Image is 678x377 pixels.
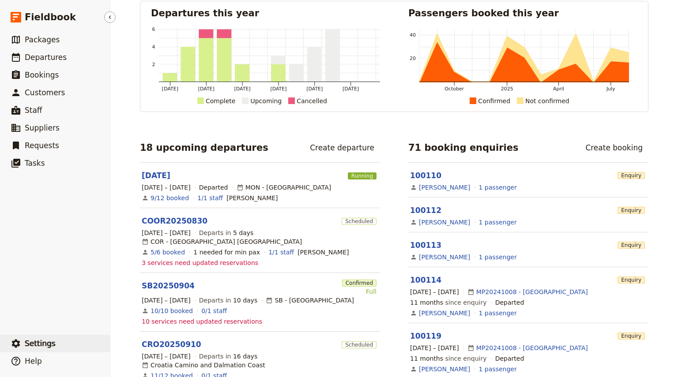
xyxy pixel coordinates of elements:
[25,35,60,44] span: Packages
[142,296,191,305] span: [DATE] – [DATE]
[479,253,517,261] a: View the passengers for this booking
[306,86,323,92] tspan: [DATE]
[410,298,486,307] span: since enquiry
[142,339,201,350] a: CRO20250910
[410,206,441,215] a: 100112
[342,287,377,296] div: Full
[342,218,377,225] span: Scheduled
[501,86,513,92] tspan: 2025
[479,309,517,317] a: View the passengers for this booking
[342,280,377,287] span: Confirmed
[410,241,441,250] a: 100113
[142,258,258,267] span: 3 services need updated reservations
[479,218,517,227] a: View the passengers for this booking
[233,353,257,360] span: 16 days
[342,341,377,348] span: Scheduled
[343,86,359,92] tspan: [DATE]
[250,96,282,106] div: Upcoming
[410,354,486,363] span: since enquiry
[152,26,155,32] tspan: 6
[25,106,42,115] span: Staff
[476,343,588,352] a: MP20241008 - [GEOGRAPHIC_DATA]
[233,229,253,236] span: 5 days
[479,183,517,192] a: View the passengers for this booking
[618,207,645,214] span: Enquiry
[140,141,268,154] h2: 18 upcoming departures
[348,172,377,179] span: Running
[142,317,262,326] span: 10 services need updated reservations
[297,96,327,106] div: Cancelled
[25,123,60,132] span: Suppliers
[152,62,155,67] tspan: 2
[618,332,645,340] span: Enquiry
[298,248,349,257] span: Lisa Marshall
[618,276,645,284] span: Enquiry
[151,306,193,315] a: View the bookings for this departure
[142,361,265,370] div: Croatia Camino and Dalmation Coast
[142,280,195,291] a: SB20250904
[25,53,67,62] span: Departures
[606,86,615,92] tspan: July
[478,96,510,106] div: Confirmed
[553,86,564,92] tspan: April
[268,248,294,257] a: 1/1 staff
[226,194,278,202] span: Rebecca Arnott
[25,11,76,24] span: Fieldbook
[525,96,569,106] div: Not confirmed
[201,306,227,315] a: 0/1 staff
[233,297,257,304] span: 10 days
[410,56,416,61] tspan: 20
[419,218,470,227] a: [PERSON_NAME]
[618,172,645,179] span: Enquiry
[152,44,155,50] tspan: 4
[408,141,519,154] h2: 71 booking enquiries
[25,339,56,348] span: Settings
[495,354,524,363] div: Departed
[199,183,228,192] div: Departed
[495,298,524,307] div: Departed
[206,96,235,106] div: Complete
[25,357,42,366] span: Help
[142,352,191,361] span: [DATE] – [DATE]
[266,296,354,305] div: SB - [GEOGRAPHIC_DATA]
[270,86,286,92] tspan: [DATE]
[304,140,380,155] a: Create departure
[151,194,189,202] a: View the bookings for this departure
[410,171,441,180] a: 100110
[419,309,470,317] a: [PERSON_NAME]
[410,332,441,340] a: 100119
[142,216,207,226] a: COOR20250830
[198,86,215,92] tspan: [DATE]
[25,88,65,97] span: Customers
[142,170,170,181] a: [DATE]
[419,183,470,192] a: [PERSON_NAME]
[151,7,380,20] h2: Departures this year
[151,248,185,257] a: View the bookings for this departure
[237,183,331,192] div: MON - [GEOGRAPHIC_DATA]
[104,11,116,23] button: Hide menu
[410,299,443,306] span: 11 months
[419,365,470,373] a: [PERSON_NAME]
[410,287,459,296] span: [DATE] – [DATE]
[476,287,588,296] a: MP20241008 - [GEOGRAPHIC_DATA]
[162,86,178,92] tspan: [DATE]
[408,7,637,20] h2: Passengers booked this year
[444,86,464,92] tspan: October
[580,140,648,155] a: Create booking
[410,355,443,362] span: 11 months
[25,141,59,150] span: Requests
[193,248,260,257] div: 1 needed for min pax
[197,194,223,202] a: 1/1 staff
[410,343,459,352] span: [DATE] – [DATE]
[142,228,191,237] span: [DATE] – [DATE]
[25,71,59,79] span: Bookings
[199,296,257,305] span: Departs in
[199,352,257,361] span: Departs in
[234,86,251,92] tspan: [DATE]
[618,242,645,249] span: Enquiry
[419,253,470,261] a: [PERSON_NAME]
[199,228,253,237] span: Departs in
[410,276,441,284] a: 100114
[479,365,517,373] a: View the passengers for this booking
[410,32,416,38] tspan: 40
